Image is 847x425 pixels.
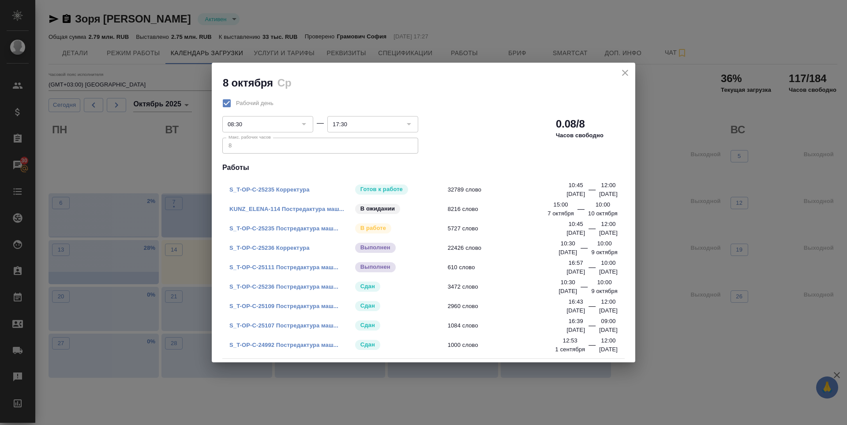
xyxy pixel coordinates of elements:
[569,317,583,326] p: 16:39
[599,345,618,354] p: [DATE]
[601,220,616,229] p: 12:00
[588,209,618,218] p: 10 октября
[229,225,338,232] a: S_T-OP-C-25235 Постредактура маш...
[448,282,573,291] span: 3472 слово
[581,243,588,257] div: —
[561,278,575,287] p: 10:30
[360,321,375,330] p: Сдан
[448,205,573,214] span: 8216 слово
[569,297,583,306] p: 16:43
[566,190,585,199] p: [DATE]
[360,185,403,194] p: Готов к работе
[360,282,375,291] p: Сдан
[591,287,618,296] p: 9 октября
[559,287,577,296] p: [DATE]
[588,320,596,335] div: —
[229,322,338,329] a: S_T-OP-C-25107 Постредактура маш...
[229,244,310,251] a: S_T-OP-C-25236 Корректура
[569,181,583,190] p: 10:45
[360,340,375,349] p: Сдан
[556,117,585,131] h2: 0.08/8
[556,131,603,140] p: Часов свободно
[448,263,573,272] span: 610 слово
[591,248,618,257] p: 9 октября
[599,306,618,315] p: [DATE]
[601,259,616,267] p: 10:00
[229,303,338,309] a: S_T-OP-C-25109 Постредактура маш...
[448,185,573,194] span: 32789 слово
[360,224,386,233] p: В работе
[566,229,585,237] p: [DATE]
[588,184,596,199] div: —
[555,345,585,354] p: 1 сентября
[448,321,573,330] span: 1084 слово
[597,239,612,248] p: 10:00
[360,301,375,310] p: Сдан
[229,186,310,193] a: S_T-OP-C-25235 Корректура
[360,263,390,271] p: Выполнен
[599,229,618,237] p: [DATE]
[277,77,292,89] h2: Ср
[581,282,588,296] div: —
[236,99,274,108] span: Рабочий день
[360,204,395,213] p: В ожидании
[566,326,585,335] p: [DATE]
[601,336,616,345] p: 12:00
[360,243,390,252] p: Выполнен
[618,66,632,79] button: close
[588,262,596,276] div: —
[588,340,596,354] div: —
[588,301,596,315] div: —
[229,264,338,271] a: S_T-OP-C-25111 Постредактура маш...
[222,162,625,173] h4: Работы
[563,336,577,345] p: 12:53
[599,190,618,199] p: [DATE]
[599,267,618,276] p: [DATE]
[601,297,616,306] p: 12:00
[566,267,585,276] p: [DATE]
[601,181,616,190] p: 12:00
[448,341,573,350] span: 1000 слово
[597,278,612,287] p: 10:00
[569,259,583,267] p: 16:57
[317,118,324,128] div: —
[229,283,338,290] a: S_T-OP-C-25236 Постредактура маш...
[229,342,338,348] a: S_T-OP-C-24992 Постредактура маш...
[596,200,610,209] p: 10:00
[559,248,577,257] p: [DATE]
[448,302,573,311] span: 2960 слово
[448,244,573,252] span: 22426 слово
[547,209,574,218] p: 7 октября
[561,239,575,248] p: 10:30
[569,220,583,229] p: 10:45
[566,306,585,315] p: [DATE]
[601,317,616,326] p: 09:00
[448,224,573,233] span: 5727 слово
[588,223,596,237] div: —
[599,326,618,335] p: [DATE]
[554,200,568,209] p: 15:00
[223,77,273,89] h2: 8 октября
[577,204,585,218] div: —
[229,206,344,212] a: KUNZ_ELENA-114 Постредактура маш...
